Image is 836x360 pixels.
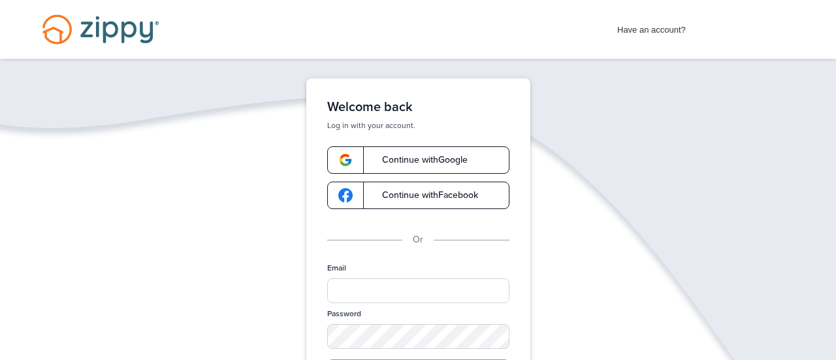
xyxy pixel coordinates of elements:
[327,146,509,174] a: google-logoContinue withGoogle
[413,233,423,247] p: Or
[327,182,509,209] a: google-logoContinue withFacebook
[617,16,686,37] span: Have an account?
[327,324,509,349] input: Password
[327,278,509,303] input: Email
[369,191,478,200] span: Continue with Facebook
[327,99,509,115] h1: Welcome back
[327,308,361,319] label: Password
[369,155,468,165] span: Continue with Google
[327,120,509,131] p: Log in with your account.
[338,153,353,167] img: google-logo
[338,188,353,203] img: google-logo
[327,263,346,274] label: Email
